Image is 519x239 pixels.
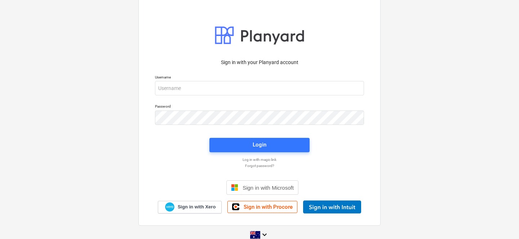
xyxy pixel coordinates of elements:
p: Username [155,75,364,81]
i: keyboard_arrow_down [260,230,269,239]
span: Sign in with Microsoft [243,185,294,191]
span: Sign in with Xero [178,204,216,210]
button: Login [209,138,310,152]
a: Sign in with Procore [227,201,297,213]
input: Username [155,81,364,95]
div: Login [253,140,266,149]
a: Log in with magic link [151,157,368,162]
img: Xero logo [165,202,174,212]
a: Sign in with Xero [158,201,222,213]
span: Sign in with Procore [244,204,293,210]
a: Forgot password? [151,163,368,168]
img: Microsoft logo [231,184,238,191]
p: Sign in with your Planyard account [155,59,364,66]
p: Password [155,104,364,110]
